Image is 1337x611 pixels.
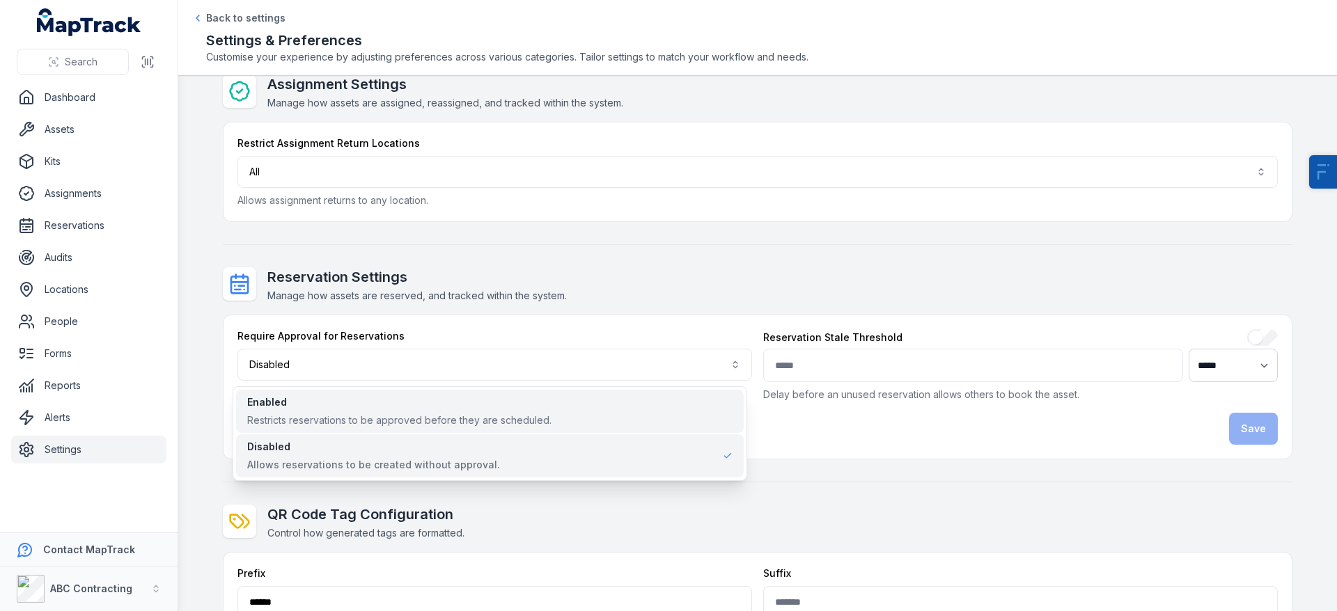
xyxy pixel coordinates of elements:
button: Disabled [237,349,752,381]
div: Restricts reservations to be approved before they are scheduled. [247,413,552,427]
div: Disabled [247,440,500,454]
div: Disabled [233,386,747,481]
div: Allows reservations to be created without approval. [247,458,500,472]
div: Enabled [247,395,552,409]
